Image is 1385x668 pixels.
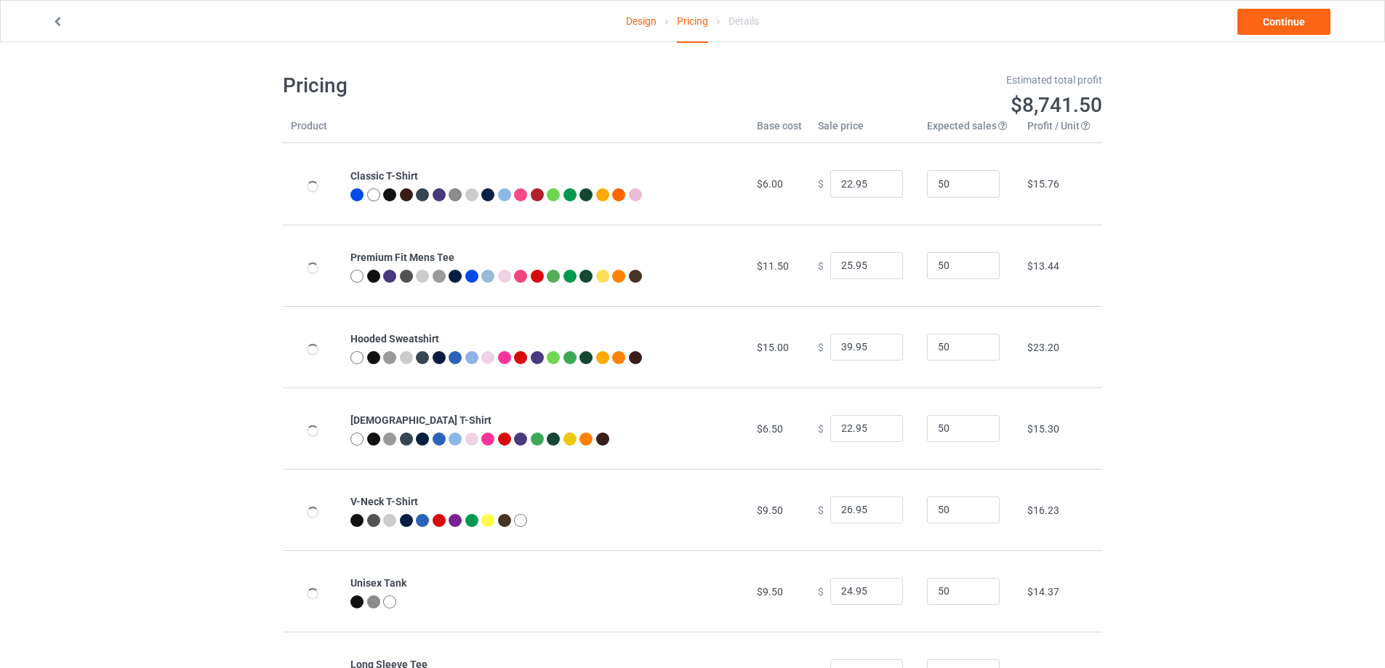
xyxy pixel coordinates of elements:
h1: Pricing [283,73,683,99]
img: heather_texture.png [449,188,462,201]
div: Details [728,1,759,41]
b: V-Neck T-Shirt [350,496,418,507]
a: Continue [1237,9,1330,35]
span: $11.50 [757,260,789,272]
span: $14.37 [1027,586,1059,597]
span: $9.50 [757,586,783,597]
th: Base cost [749,118,810,143]
span: $13.44 [1027,260,1059,272]
b: Classic T-Shirt [350,170,418,182]
span: $9.50 [757,504,783,516]
b: Unisex Tank [350,577,406,589]
a: Design [626,1,657,41]
th: Product [283,118,342,143]
img: heather_texture.png [367,595,380,608]
b: Hooded Sweatshirt [350,333,439,345]
img: heather_texture.png [433,270,446,283]
span: $ [818,504,824,515]
th: Sale price [810,118,919,143]
span: $6.00 [757,178,783,190]
span: $6.50 [757,423,783,435]
th: Profit / Unit [1019,118,1102,143]
span: $ [818,178,824,190]
span: $ [818,422,824,434]
span: $ [818,259,824,271]
span: $ [818,341,824,353]
span: $8,741.50 [1011,93,1102,117]
b: [DEMOGRAPHIC_DATA] T-Shirt [350,414,491,426]
span: $23.20 [1027,342,1059,353]
span: $15.76 [1027,178,1059,190]
b: Premium Fit Mens Tee [350,251,454,263]
div: Pricing [677,1,708,43]
span: $15.00 [757,342,789,353]
th: Expected sales [919,118,1019,143]
span: $16.23 [1027,504,1059,516]
div: Estimated total profit [703,73,1103,87]
span: $15.30 [1027,423,1059,435]
span: $ [818,585,824,597]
